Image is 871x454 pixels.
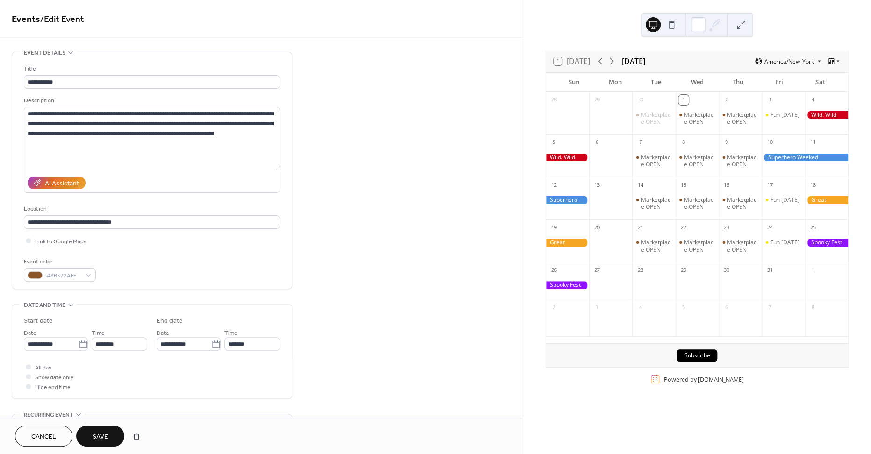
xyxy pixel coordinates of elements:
[684,111,715,126] div: Marketplace OPEN
[676,154,719,168] div: Marketplace OPEN
[24,48,65,58] span: Event details
[721,137,732,148] div: 9
[224,328,238,338] span: Time
[24,204,278,214] div: Location
[678,95,689,105] div: 1
[592,137,602,148] div: 6
[719,111,762,126] div: Marketplace OPEN
[632,111,675,126] div: Marketplace OPEN
[622,56,645,67] div: [DATE]
[805,111,848,119] div: Wild. Wild West Weekend
[24,96,278,106] div: Description
[759,73,800,92] div: Fri
[15,426,72,447] button: Cancel
[762,239,805,246] div: Fun Friday's
[808,137,818,148] div: 11
[549,95,559,105] div: 28
[546,239,589,247] div: Great Pumpkin Festival
[93,432,108,442] span: Save
[592,180,602,190] div: 13
[799,73,841,92] div: Sat
[719,239,762,253] div: Marketplace OPEN
[764,265,775,275] div: 31
[549,302,559,312] div: 2
[727,154,758,168] div: Marketplace OPEN
[28,177,86,189] button: AI Assistant
[157,328,169,338] span: Date
[549,180,559,190] div: 12
[45,179,79,189] div: AI Assistant
[40,10,84,28] span: / Edit Event
[595,73,636,92] div: Mon
[764,222,775,233] div: 24
[549,222,559,233] div: 19
[721,180,732,190] div: 16
[24,300,65,310] span: Date and time
[76,426,124,447] button: Save
[641,111,671,126] div: Marketplace OPEN
[24,257,94,267] div: Event color
[549,137,559,148] div: 5
[684,239,715,253] div: Marketplace OPEN
[678,222,689,233] div: 22
[46,271,81,281] span: #8B572AFF
[764,95,775,105] div: 3
[635,180,645,190] div: 14
[663,375,743,383] div: Powered by
[684,154,715,168] div: Marketplace OPEN
[635,73,677,92] div: Tue
[764,137,775,148] div: 10
[632,239,675,253] div: Marketplace OPEN
[677,73,718,92] div: Wed
[770,111,799,119] div: Fun [DATE]
[632,196,675,211] div: Marketplace OPEN
[721,265,732,275] div: 30
[546,154,589,162] div: Wild. Wild West Weekend
[635,265,645,275] div: 28
[762,196,805,204] div: Fun Friday's
[24,316,53,326] div: Start date
[24,410,73,420] span: Recurring event
[727,239,758,253] div: Marketplace OPEN
[762,111,805,119] div: Fun Friday's
[592,302,602,312] div: 3
[157,316,183,326] div: End date
[592,265,602,275] div: 27
[808,302,818,312] div: 8
[35,383,71,392] span: Hide end time
[678,265,689,275] div: 29
[676,196,719,211] div: Marketplace OPEN
[727,196,758,211] div: Marketplace OPEN
[678,137,689,148] div: 8
[764,302,775,312] div: 7
[549,265,559,275] div: 26
[808,265,818,275] div: 1
[24,328,36,338] span: Date
[35,373,73,383] span: Show date only
[764,58,814,64] span: America/New_York
[635,222,645,233] div: 21
[677,349,717,362] button: Subscribe
[764,180,775,190] div: 17
[592,95,602,105] div: 29
[805,196,848,204] div: Great Pumpkin Festival
[721,302,732,312] div: 6
[35,363,51,373] span: All day
[24,64,278,74] div: Title
[641,239,671,253] div: Marketplace OPEN
[762,154,848,162] div: Superhero Weeked
[31,432,56,442] span: Cancel
[678,180,689,190] div: 15
[676,239,719,253] div: Marketplace OPEN
[808,222,818,233] div: 25
[546,281,589,289] div: Spooky Fest
[727,111,758,126] div: Marketplace OPEN
[684,196,715,211] div: Marketplace OPEN
[770,239,799,246] div: Fun [DATE]
[678,302,689,312] div: 5
[12,10,40,28] a: Events
[635,137,645,148] div: 7
[592,222,602,233] div: 20
[719,196,762,211] div: Marketplace OPEN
